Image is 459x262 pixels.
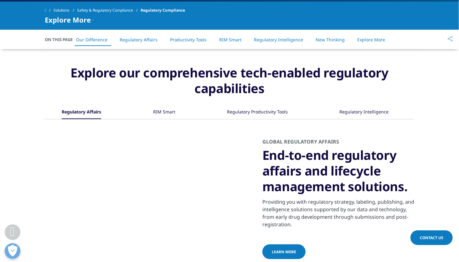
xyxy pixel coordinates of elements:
[272,249,296,254] span: LEARN MORE
[77,5,141,16] a: Safety & Regulatory Compliance
[62,106,101,119] div: Regulatory Affairs
[262,147,414,194] h3: End-to-end regulatory affairs and lifecycle management solutions.
[170,37,207,43] a: Productivity Tools
[153,106,175,119] div: RIM Smart
[141,5,185,16] span: Regulatory Compliance
[358,37,385,43] a: Explore More
[339,106,389,119] button: Regulatory Intelligence
[226,106,288,119] button: Regulatory Productivity Tools
[120,37,158,43] a: Regulatory Affairs
[219,37,242,43] a: RIM Smart
[420,235,443,240] span: Contact Us
[262,138,414,147] h2: GLOBAL REGULATORY AFFAIRS
[227,106,288,119] div: Regulatory Productivity Tools
[262,198,414,232] p: Providing you with regulatory strategy, labeling, publishing, and intelligence solutions supporte...
[5,243,20,259] button: Open Preferences
[57,141,240,258] img: male pointing at tv wall screen
[45,65,414,106] h3: Explore our comprehensive tech-enabled regulatory capabilities
[54,5,77,16] a: Solutions
[262,244,306,259] a: LEARN MORE
[316,37,345,43] a: New Thinking
[410,230,453,245] a: Contact Us
[45,36,79,43] span: On This Page
[76,37,107,43] a: Our Difference
[61,106,101,119] button: Regulatory Affairs
[45,16,91,24] span: Explore More
[254,37,303,43] a: Regulatory Intelligence
[152,106,175,119] button: RIM Smart
[340,106,389,119] div: Regulatory Intelligence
